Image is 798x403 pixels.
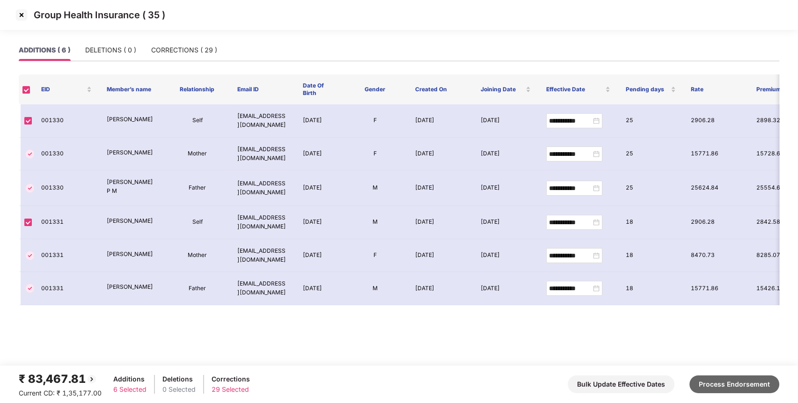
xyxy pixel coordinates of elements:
[295,138,342,171] td: [DATE]
[683,138,749,171] td: 15771.86
[230,206,295,239] td: [EMAIL_ADDRESS][DOMAIN_NAME]
[618,272,684,305] td: 18
[107,250,157,259] p: [PERSON_NAME]
[230,138,295,171] td: [EMAIL_ADDRESS][DOMAIN_NAME]
[618,74,683,104] th: Pending days
[342,74,408,104] th: Gender
[14,7,29,22] img: svg+xml;base64,PHN2ZyBpZD0iQ3Jvc3MtMzJ4MzIiIHhtbG5zPSJodHRwOi8vd3d3LnczLm9yZy8yMDAwL3N2ZyIgd2lkdG...
[107,115,157,124] p: [PERSON_NAME]
[165,239,230,272] td: Mother
[408,74,473,104] th: Created On
[408,239,473,272] td: [DATE]
[295,104,342,138] td: [DATE]
[34,206,99,239] td: 001331
[568,375,674,393] button: Bulk Update Effective Dates
[34,9,165,21] p: Group Health Insurance ( 35 )
[473,74,539,104] th: Joining Date
[689,375,779,393] button: Process Endorsement
[34,272,99,305] td: 001331
[230,170,295,206] td: [EMAIL_ADDRESS][DOMAIN_NAME]
[165,170,230,206] td: Father
[618,206,684,239] td: 18
[165,272,230,305] td: Father
[230,239,295,272] td: [EMAIL_ADDRESS][DOMAIN_NAME]
[24,283,36,294] img: svg+xml;base64,PHN2ZyBpZD0iVGljay0zMngzMiIgeG1sbnM9Imh0dHA6Ly93d3cudzMub3JnLzIwMDAvc3ZnIiB3aWR0aD...
[295,239,342,272] td: [DATE]
[683,74,749,104] th: Rate
[473,138,539,171] td: [DATE]
[618,104,684,138] td: 25
[342,138,408,171] td: F
[24,250,36,261] img: svg+xml;base64,PHN2ZyBpZD0iVGljay0zMngzMiIgeG1sbnM9Imh0dHA6Ly93d3cudzMub3JnLzIwMDAvc3ZnIiB3aWR0aD...
[408,206,473,239] td: [DATE]
[165,104,230,138] td: Self
[107,148,157,157] p: [PERSON_NAME]
[86,374,97,385] img: svg+xml;base64,PHN2ZyBpZD0iQmFjay0yMHgyMCIgeG1sbnM9Imh0dHA6Ly93d3cudzMub3JnLzIwMDAvc3ZnIiB3aWR0aD...
[165,138,230,171] td: Mother
[408,104,473,138] td: [DATE]
[473,206,539,239] td: [DATE]
[113,384,146,395] div: 6 Selected
[85,45,136,55] div: DELETIONS ( 0 )
[683,170,749,206] td: 25624.84
[34,104,99,138] td: 001330
[342,170,408,206] td: M
[165,206,230,239] td: Self
[162,374,196,384] div: Deletions
[212,384,250,395] div: 29 Selected
[618,138,684,171] td: 25
[212,374,250,384] div: Corrections
[683,272,749,305] td: 15771.86
[295,170,342,206] td: [DATE]
[473,170,539,206] td: [DATE]
[342,206,408,239] td: M
[230,74,295,104] th: Email ID
[625,86,669,93] span: Pending days
[473,272,539,305] td: [DATE]
[408,170,473,206] td: [DATE]
[107,178,157,196] p: [PERSON_NAME] P M
[683,104,749,138] td: 2906.28
[295,272,342,305] td: [DATE]
[618,170,684,206] td: 25
[295,206,342,239] td: [DATE]
[162,384,196,395] div: 0 Selected
[151,45,217,55] div: CORRECTIONS ( 29 )
[19,389,102,397] span: Current CD: ₹ 1,35,177.00
[34,239,99,272] td: 001331
[473,104,539,138] td: [DATE]
[408,272,473,305] td: [DATE]
[113,374,146,384] div: Additions
[34,138,99,171] td: 001330
[683,239,749,272] td: 8470.73
[24,183,36,194] img: svg+xml;base64,PHN2ZyBpZD0iVGljay0zMngzMiIgeG1sbnM9Imh0dHA6Ly93d3cudzMub3JnLzIwMDAvc3ZnIiB3aWR0aD...
[107,217,157,226] p: [PERSON_NAME]
[538,74,618,104] th: Effective Date
[230,104,295,138] td: [EMAIL_ADDRESS][DOMAIN_NAME]
[295,74,342,104] th: Date Of Birth
[24,148,36,160] img: svg+xml;base64,PHN2ZyBpZD0iVGljay0zMngzMiIgeG1sbnM9Imh0dHA6Ly93d3cudzMub3JnLzIwMDAvc3ZnIiB3aWR0aD...
[481,86,524,93] span: Joining Date
[19,45,70,55] div: ADDITIONS ( 6 )
[546,86,603,93] span: Effective Date
[34,74,99,104] th: EID
[34,170,99,206] td: 001330
[165,74,230,104] th: Relationship
[408,138,473,171] td: [DATE]
[342,239,408,272] td: F
[230,272,295,305] td: [EMAIL_ADDRESS][DOMAIN_NAME]
[41,86,85,93] span: EID
[618,239,684,272] td: 18
[19,370,102,388] div: ₹ 83,467.81
[683,206,749,239] td: 2906.28
[107,283,157,292] p: [PERSON_NAME]
[342,272,408,305] td: M
[99,74,165,104] th: Member’s name
[473,239,539,272] td: [DATE]
[342,104,408,138] td: F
